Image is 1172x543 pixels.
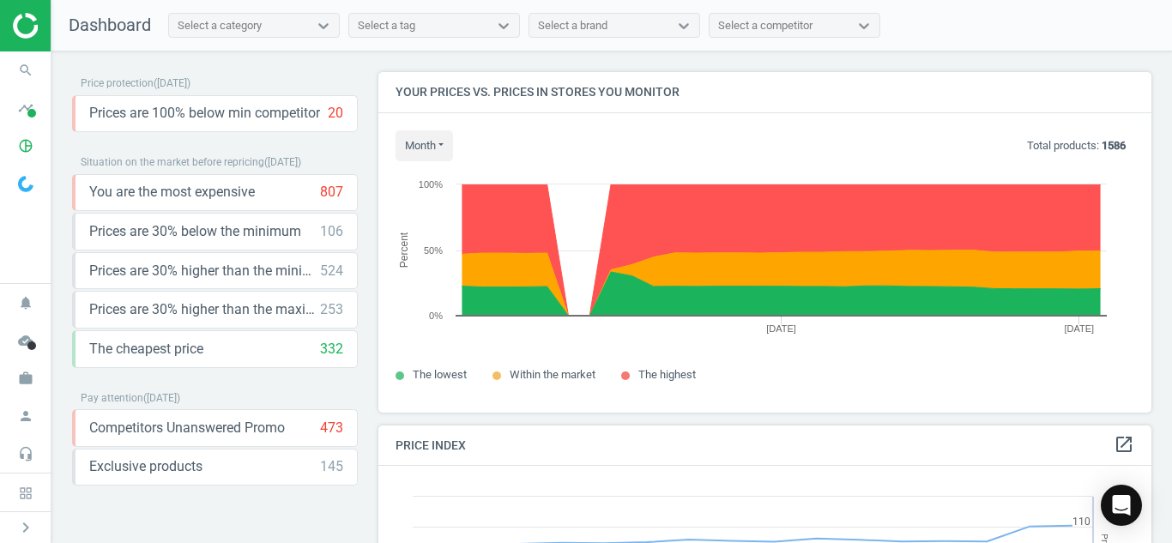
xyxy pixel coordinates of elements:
[9,362,42,395] i: work
[320,340,343,359] div: 332
[13,13,135,39] img: ajHJNr6hYgQAAAAASUVORK5CYII=
[89,340,203,359] span: The cheapest price
[378,72,1151,112] h4: Your prices vs. prices in stores you monitor
[89,419,285,437] span: Competitors Unanswered Promo
[320,300,343,319] div: 253
[378,425,1151,466] h4: Price Index
[1101,485,1142,526] div: Open Intercom Messenger
[1102,139,1126,152] b: 1586
[1114,434,1134,455] i: open_in_new
[328,104,343,123] div: 20
[81,77,154,89] span: Price protection
[154,77,190,89] span: ( [DATE] )
[320,183,343,202] div: 807
[538,18,607,33] div: Select a brand
[143,392,180,404] span: ( [DATE] )
[320,262,343,281] div: 524
[429,311,443,321] text: 0%
[510,368,595,381] span: Within the market
[1064,323,1094,334] tspan: [DATE]
[718,18,813,33] div: Select a competitor
[81,392,143,404] span: Pay attention
[766,323,796,334] tspan: [DATE]
[81,156,264,168] span: Situation on the market before repricing
[18,176,33,192] img: wGWNvw8QSZomAAAAABJRU5ErkJggg==
[396,130,453,161] button: month
[9,54,42,87] i: search
[9,92,42,124] i: timeline
[1114,434,1134,456] a: open_in_new
[638,368,696,381] span: The highest
[89,262,320,281] span: Prices are 30% higher than the minimum
[1072,516,1090,528] text: 110
[89,104,320,123] span: Prices are 100% below min competitor
[89,457,202,476] span: Exclusive products
[419,179,443,190] text: 100%
[9,324,42,357] i: cloud_done
[178,18,262,33] div: Select a category
[264,156,301,168] span: ( [DATE] )
[320,419,343,437] div: 473
[413,368,467,381] span: The lowest
[89,300,320,319] span: Prices are 30% higher than the maximal
[69,15,151,35] span: Dashboard
[320,457,343,476] div: 145
[358,18,415,33] div: Select a tag
[320,222,343,241] div: 106
[9,130,42,162] i: pie_chart_outlined
[4,516,47,539] button: chevron_right
[15,517,36,538] i: chevron_right
[89,183,255,202] span: You are the most expensive
[9,400,42,432] i: person
[398,232,410,268] tspan: Percent
[9,437,42,470] i: headset_mic
[1027,138,1126,154] p: Total products:
[89,222,301,241] span: Prices are 30% below the minimum
[9,287,42,319] i: notifications
[424,245,443,256] text: 50%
